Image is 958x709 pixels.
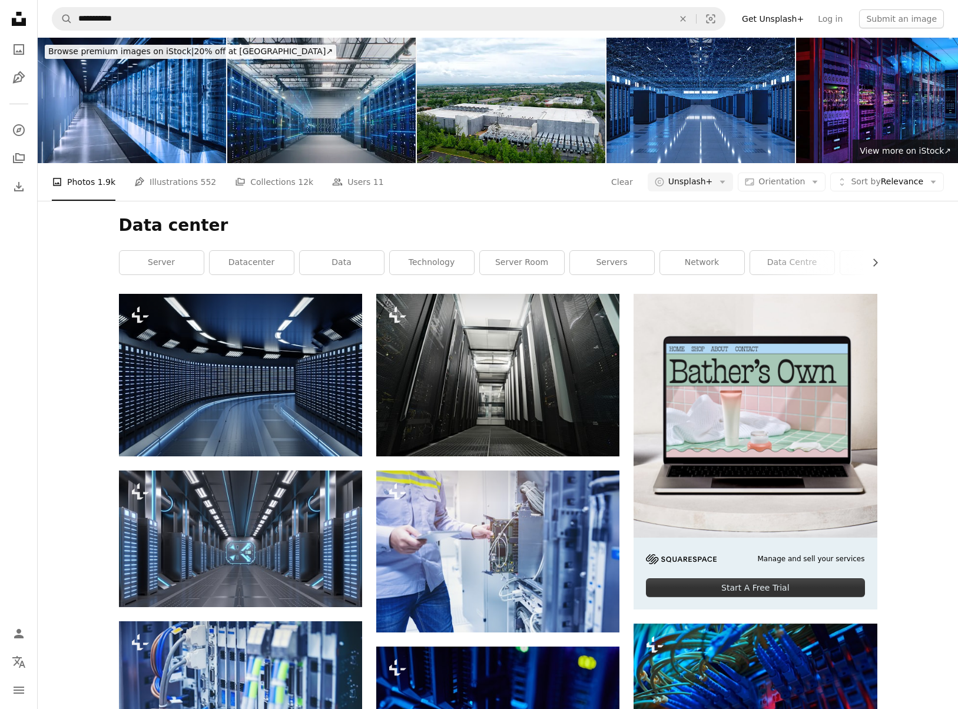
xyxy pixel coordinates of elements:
[853,140,958,163] a: View more on iStock↗
[52,7,725,31] form: Find visuals sitewide
[864,251,877,274] button: scroll list to the right
[417,38,605,163] img: Sterling, Virginia Data Center
[201,175,217,188] span: 552
[332,163,384,201] a: Users 11
[570,251,654,274] a: servers
[668,176,713,188] span: Unsplash+
[646,578,864,597] div: Start A Free Trial
[376,546,619,556] a: Technician using digital tablet in server room, repair card mainboard checking network link status
[480,251,564,274] a: server room
[7,118,31,142] a: Explore
[811,9,850,28] a: Log in
[298,175,313,188] span: 12k
[376,471,619,632] img: Technician using digital tablet in server room, repair card mainboard checking network link status
[52,8,72,30] button: Search Unsplash
[660,251,744,274] a: network
[373,175,384,188] span: 11
[634,294,877,609] a: Manage and sell your servicesStart A Free Trial
[7,622,31,645] a: Log in / Sign up
[119,215,877,236] h1: Data center
[735,9,811,28] a: Get Unsplash+
[611,173,634,191] button: Clear
[840,251,924,274] a: tech
[210,251,294,274] a: datacenter
[7,38,31,61] a: Photos
[758,177,805,186] span: Orientation
[119,294,362,456] img: Science background fiction interior rendering sci-fi spaceship corridors blue light,Server Room N...
[750,251,834,274] a: data centre
[697,8,725,30] button: Visual search
[738,173,826,191] button: Orientation
[830,173,944,191] button: Sort byRelevance
[7,175,31,198] a: Download History
[134,163,216,201] a: Illustrations 552
[235,163,313,201] a: Collections 12k
[120,251,204,274] a: server
[7,66,31,90] a: Illustrations
[851,177,880,186] span: Sort by
[376,369,619,380] a: Empty passageway between server cabinets in a room of data retention facility
[648,173,734,191] button: Unsplash+
[851,176,923,188] span: Relevance
[119,471,362,607] img: Server Room Network with blue lights,3D rendering
[7,650,31,674] button: Language
[7,678,31,702] button: Menu
[119,697,362,707] a: Technician using digital tablet in server room, repair card mainboard checking network link status
[7,147,31,170] a: Collections
[38,38,226,163] img: High-tech data center with server racks
[119,533,362,544] a: Server Room Network with blue lights,3D rendering
[757,554,864,564] span: Manage and sell your services
[634,294,877,537] img: file-1707883121023-8e3502977149image
[300,251,384,274] a: data
[670,8,696,30] button: Clear
[48,47,333,56] span: 20% off at [GEOGRAPHIC_DATA] ↗
[7,7,31,33] a: Home — Unsplash
[859,9,944,28] button: Submit an image
[48,47,194,56] span: Browse premium images on iStock |
[227,38,416,163] img: Modern Data Center with Server Racks with VFX Animation of Data Flow, Internet Traffic on Servers
[119,369,362,380] a: Science background fiction interior rendering sci-fi spaceship corridors blue light,Server Room N...
[646,554,717,564] img: file-1705255347840-230a6ab5bca9image
[606,38,795,163] img: Server Racks With Plexus Lines And Connection Dots In The Warehouse
[376,294,619,456] img: Empty passageway between server cabinets in a room of data retention facility
[860,146,951,155] span: View more on iStock ↗
[390,251,474,274] a: technology
[38,38,343,66] a: Browse premium images on iStock|20% off at [GEOGRAPHIC_DATA]↗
